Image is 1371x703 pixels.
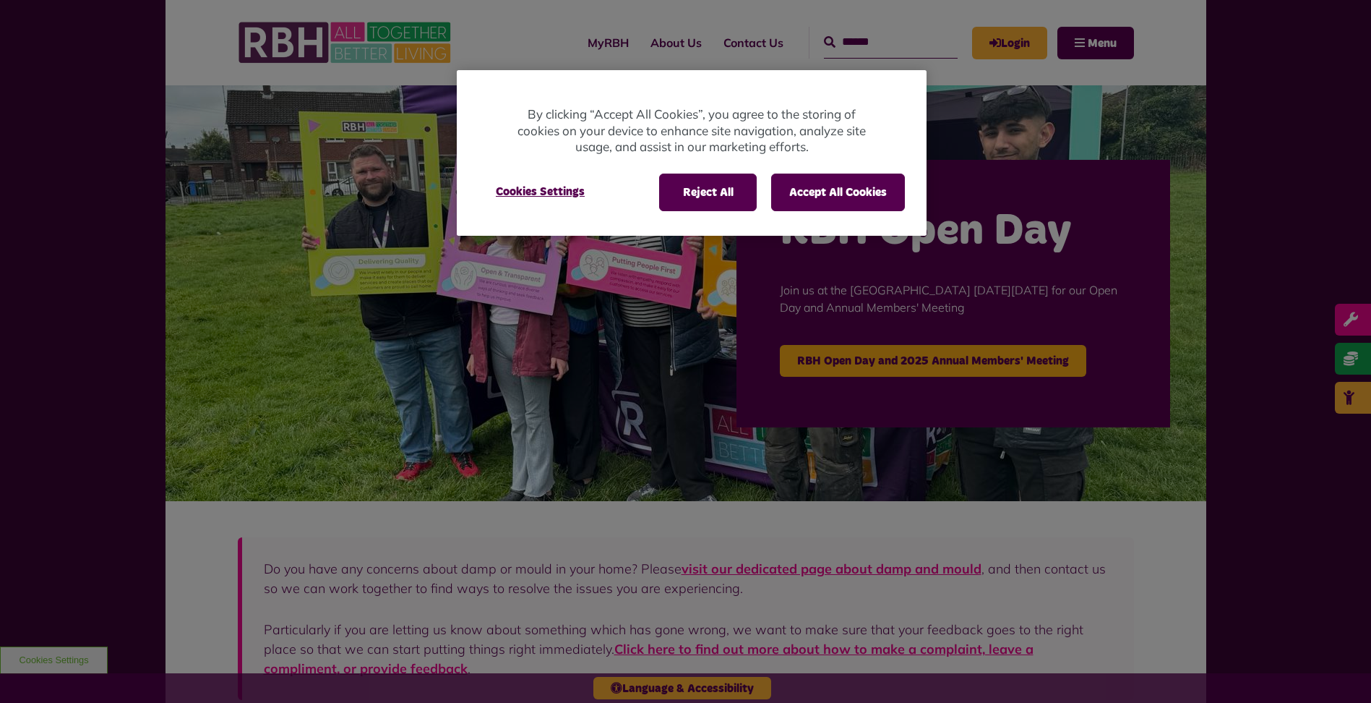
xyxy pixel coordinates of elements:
button: Reject All [659,174,757,211]
p: By clicking “Accept All Cookies”, you agree to the storing of cookies on your device to enhance s... [515,106,869,155]
div: Cookie banner [457,70,927,236]
button: Accept All Cookies [771,174,905,211]
button: Cookies Settings [478,174,602,210]
div: Privacy [457,70,927,236]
